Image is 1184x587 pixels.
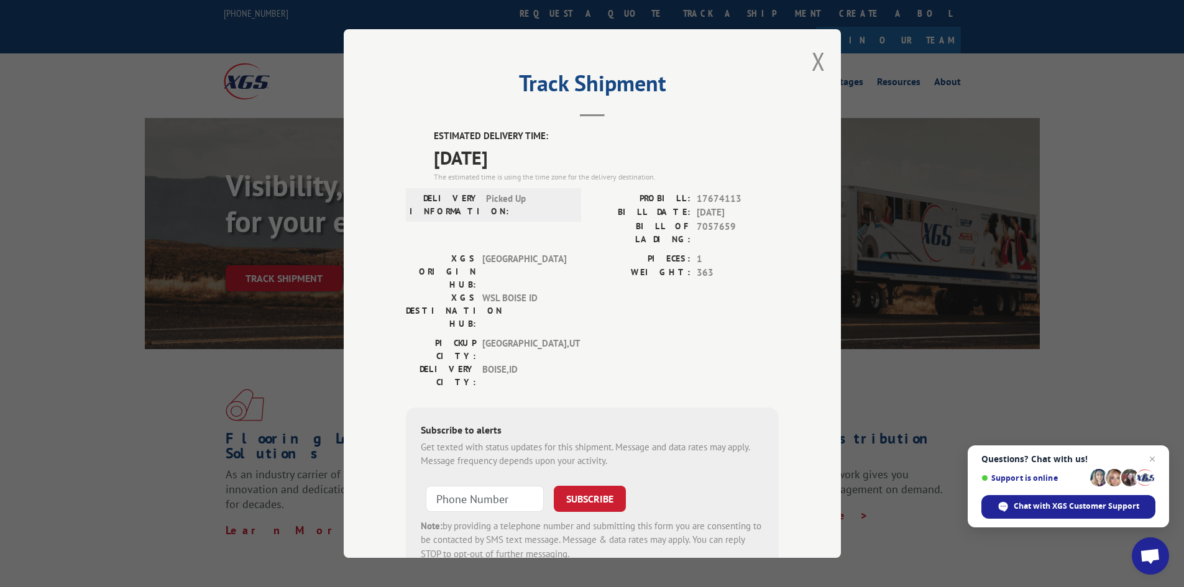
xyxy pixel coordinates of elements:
[406,337,476,363] label: PICKUP CITY:
[592,192,691,206] label: PROBILL:
[1014,501,1139,512] span: Chat with XGS Customer Support
[981,454,1155,464] span: Questions? Chat with us!
[410,192,480,218] label: DELIVERY INFORMATION:
[482,337,566,363] span: [GEOGRAPHIC_DATA] , UT
[406,252,476,291] label: XGS ORIGIN HUB:
[421,519,764,562] div: by providing a telephone number and submitting this form you are consenting to be contacted by SM...
[482,363,566,389] span: BOISE , ID
[421,440,764,468] div: Get texted with status updates for this shipment. Message and data rates may apply. Message frequ...
[592,220,691,246] label: BILL OF LADING:
[434,171,779,183] div: The estimated time is using the time zone for the delivery destination.
[434,143,779,171] span: [DATE]
[697,266,779,280] span: 363
[697,192,779,206] span: 17674113
[1145,452,1160,466] span: Close chat
[981,495,1155,519] div: Chat with XGS Customer Support
[406,291,476,330] label: XGS DESTINATION HUB:
[486,192,570,218] span: Picked Up
[697,252,779,266] span: 1
[1132,537,1169,575] div: Open chat
[406,75,779,98] h2: Track Shipment
[592,206,691,220] label: BILL DATE:
[421,422,764,440] div: Subscribe to alerts
[482,291,566,330] span: WSL BOISE ID
[981,473,1086,483] span: Support is online
[406,363,476,389] label: DELIVERY CITY:
[592,266,691,280] label: WEIGHT:
[697,206,779,220] span: [DATE]
[421,520,443,532] strong: Note:
[482,252,566,291] span: [GEOGRAPHIC_DATA]
[812,45,825,78] button: Close modal
[434,129,779,143] label: ESTIMATED DELIVERY TIME:
[697,220,779,246] span: 7057659
[592,252,691,266] label: PIECES:
[426,486,544,512] input: Phone Number
[554,486,626,512] button: SUBSCRIBE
